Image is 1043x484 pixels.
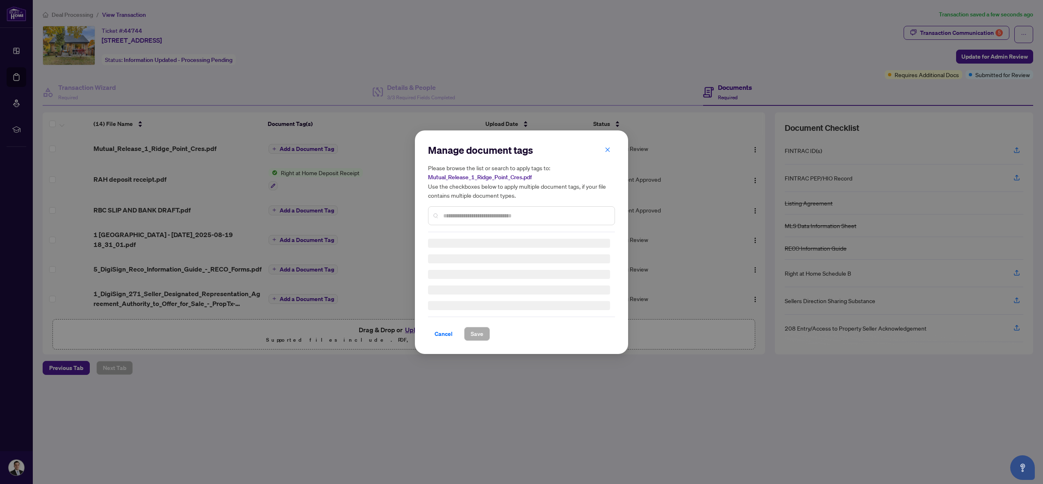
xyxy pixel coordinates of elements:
[428,144,615,157] h2: Manage document tags
[1010,455,1035,480] button: Open asap
[428,327,459,341] button: Cancel
[464,327,490,341] button: Save
[428,174,532,181] span: Mutual_Release_1_Ridge_Point_Cres.pdf
[605,146,610,152] span: close
[428,163,615,200] h5: Please browse the list or search to apply tags to: Use the checkboxes below to apply multiple doc...
[435,327,453,340] span: Cancel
